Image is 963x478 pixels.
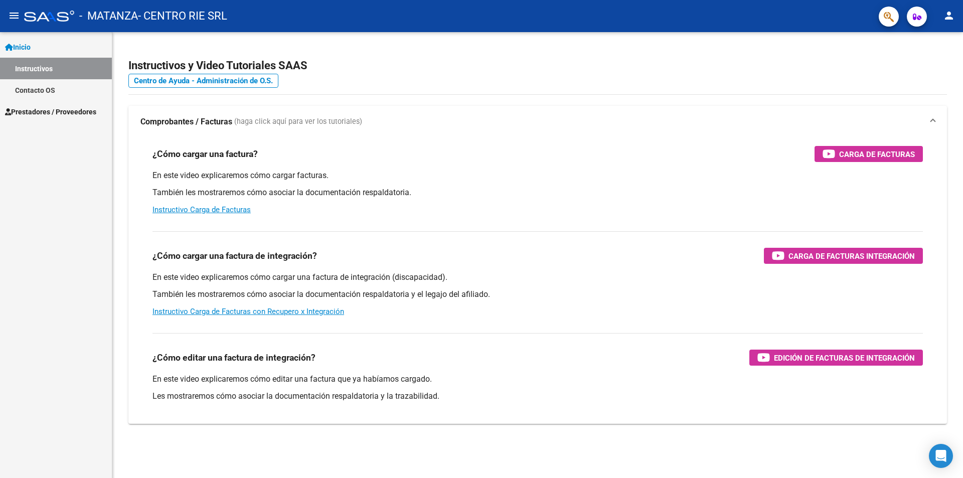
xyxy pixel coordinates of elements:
span: (haga click aquí para ver los tutoriales) [234,116,362,127]
span: Inicio [5,42,31,53]
a: Centro de Ayuda - Administración de O.S. [128,74,278,88]
h3: ¿Cómo cargar una factura de integración? [152,249,317,263]
p: En este video explicaremos cómo editar una factura que ya habíamos cargado. [152,374,923,385]
h3: ¿Cómo editar una factura de integración? [152,351,315,365]
p: Les mostraremos cómo asociar la documentación respaldatoria y la trazabilidad. [152,391,923,402]
div: Comprobantes / Facturas (haga click aquí para ver los tutoriales) [128,138,947,424]
span: Carga de Facturas [839,148,915,161]
h2: Instructivos y Video Tutoriales SAAS [128,56,947,75]
span: Edición de Facturas de integración [774,352,915,364]
div: Open Intercom Messenger [929,444,953,468]
span: Carga de Facturas Integración [788,250,915,262]
mat-expansion-panel-header: Comprobantes / Facturas (haga click aquí para ver los tutoriales) [128,106,947,138]
strong: Comprobantes / Facturas [140,116,232,127]
a: Instructivo Carga de Facturas [152,205,251,214]
span: - MATANZA [79,5,138,27]
button: Carga de Facturas Integración [764,248,923,264]
a: Instructivo Carga de Facturas con Recupero x Integración [152,307,344,316]
button: Carga de Facturas [815,146,923,162]
span: Prestadores / Proveedores [5,106,96,117]
p: En este video explicaremos cómo cargar una factura de integración (discapacidad). [152,272,923,283]
p: También les mostraremos cómo asociar la documentación respaldatoria. [152,187,923,198]
span: - CENTRO RIE SRL [138,5,227,27]
button: Edición de Facturas de integración [749,350,923,366]
mat-icon: person [943,10,955,22]
mat-icon: menu [8,10,20,22]
p: En este video explicaremos cómo cargar facturas. [152,170,923,181]
h3: ¿Cómo cargar una factura? [152,147,258,161]
p: También les mostraremos cómo asociar la documentación respaldatoria y el legajo del afiliado. [152,289,923,300]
